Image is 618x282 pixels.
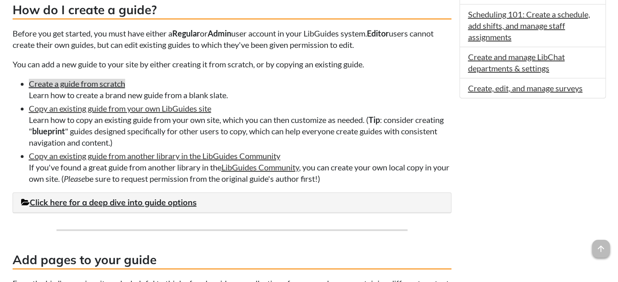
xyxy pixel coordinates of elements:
a: Copy an existing guide from another library in the LibGuides Community [29,151,280,161]
a: Click here for a deep dive into guide options [21,197,197,207]
a: Create, edit, and manage surveys [468,83,583,93]
p: You can add a new guide to your site by either creating it from scratch, or by copying an existin... [13,58,451,70]
h3: How do I create a guide? [13,1,451,19]
span: arrow_upward [592,240,610,258]
li: Learn how to create a brand new guide from a blank slate. [29,78,451,101]
strong: Admin [208,28,231,38]
strong: Tip [369,115,380,125]
p: Before you get started, you must have either a or user account in your LibGuides system. users ca... [13,28,451,50]
li: If you've found a great guide from another library in the , you can create your own local copy in... [29,150,451,184]
a: Copy an existing guide from your own LibGuides site [29,103,211,113]
strong: Editor [367,28,389,38]
li: Learn how to copy an existing guide from your own site, which you can then customize as needed. (... [29,103,451,148]
a: arrow_upward [592,241,610,250]
a: Scheduling 101: Create a schedule, add shifts, and manage staff assignments [468,9,590,42]
a: Create a guide from scratch [29,79,125,88]
h3: Add pages to your guide [13,251,451,269]
em: Please [64,174,85,183]
strong: blueprint [32,126,65,136]
a: LibGuides Community [221,162,299,172]
strong: Regular [172,28,200,38]
a: Create and manage LibChat departments & settings [468,52,565,73]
